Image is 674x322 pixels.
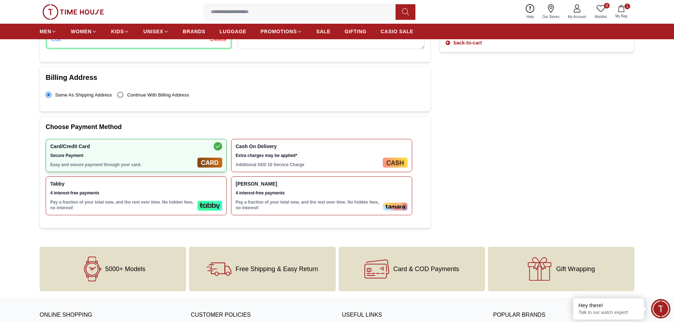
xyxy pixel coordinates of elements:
[236,199,380,211] p: Pay a fraction of your total now, and the rest over time. No hidden fees, no interest!
[540,14,562,19] span: Our Stores
[236,153,380,158] span: Extra charges may be applied*
[127,92,189,98] span: Continue With Billing Address
[524,14,537,19] span: Help
[111,25,129,38] a: KIDS
[55,92,112,98] span: Same as Shipping Address
[445,39,482,46] a: back-to-cart
[143,25,168,38] a: UNISEX
[40,25,57,38] a: MEN
[381,25,414,38] a: CASIO SALE
[71,28,92,35] span: WOMEN
[578,302,639,309] div: Hey there!
[220,25,247,38] a: LUGGAGE
[393,265,459,273] span: Card & COD Payments
[345,28,367,35] span: GIFTING
[50,190,195,196] span: 4 interest-free payments
[71,25,97,38] a: WOMEN
[383,203,408,211] img: Tamara
[197,158,222,168] img: Card/Credit Card
[183,28,206,35] span: BRANDS
[111,28,124,35] span: KIDS
[604,3,610,8] span: 0
[105,265,145,273] span: 5000+ Models
[316,28,330,35] span: SALE
[143,28,163,35] span: UNISEX
[556,265,595,273] span: Gift Wrapping
[50,199,195,211] p: Pay a fraction of your total now, and the rest over time. No hidden fees, no interest!
[381,28,414,35] span: CASIO SALE
[42,4,104,20] img: ...
[260,25,302,38] a: PROMOTIONS
[578,310,639,316] p: Talk to our watch expert!
[40,28,51,35] span: MEN
[522,3,538,21] a: Help
[342,310,483,321] h3: USEFUL LINKS
[183,25,206,38] a: BRANDS
[591,3,611,21] a: 0Wishlist
[50,153,195,158] span: Secure Payment
[51,35,61,43] div: Edit
[236,181,380,187] span: [PERSON_NAME]
[592,14,610,19] span: Wishlist
[46,122,425,132] h2: Choose Payment Method
[40,310,181,321] h3: ONLINE SHOPPING
[236,162,380,168] p: Additional AED 10 Service Charge
[197,201,222,211] img: Tabby
[383,158,408,168] img: Cash On Delivery
[210,35,226,43] div: Delete
[236,190,380,196] span: 4 interest-free payments
[46,72,425,82] h1: Billing Address
[260,28,297,35] span: PROMOTIONS
[538,3,564,21] a: Our Stores
[345,25,367,38] a: GIFTING
[611,4,632,20] button: 1My Bag
[493,310,634,321] h3: Popular Brands
[651,299,670,318] div: Chat Widget
[236,144,380,149] span: Cash On Delivery
[612,13,630,19] span: My Bag
[50,144,195,149] span: Card/Credit Card
[565,14,589,19] span: My Account
[191,310,332,321] h3: CUSTOMER POLICIES
[236,265,318,273] span: Free Shipping & Easy Return
[316,25,330,38] a: SALE
[50,181,195,187] span: Tabby
[50,162,195,168] p: Easy and secure payment through your card.
[220,28,247,35] span: LUGGAGE
[624,4,630,9] span: 1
